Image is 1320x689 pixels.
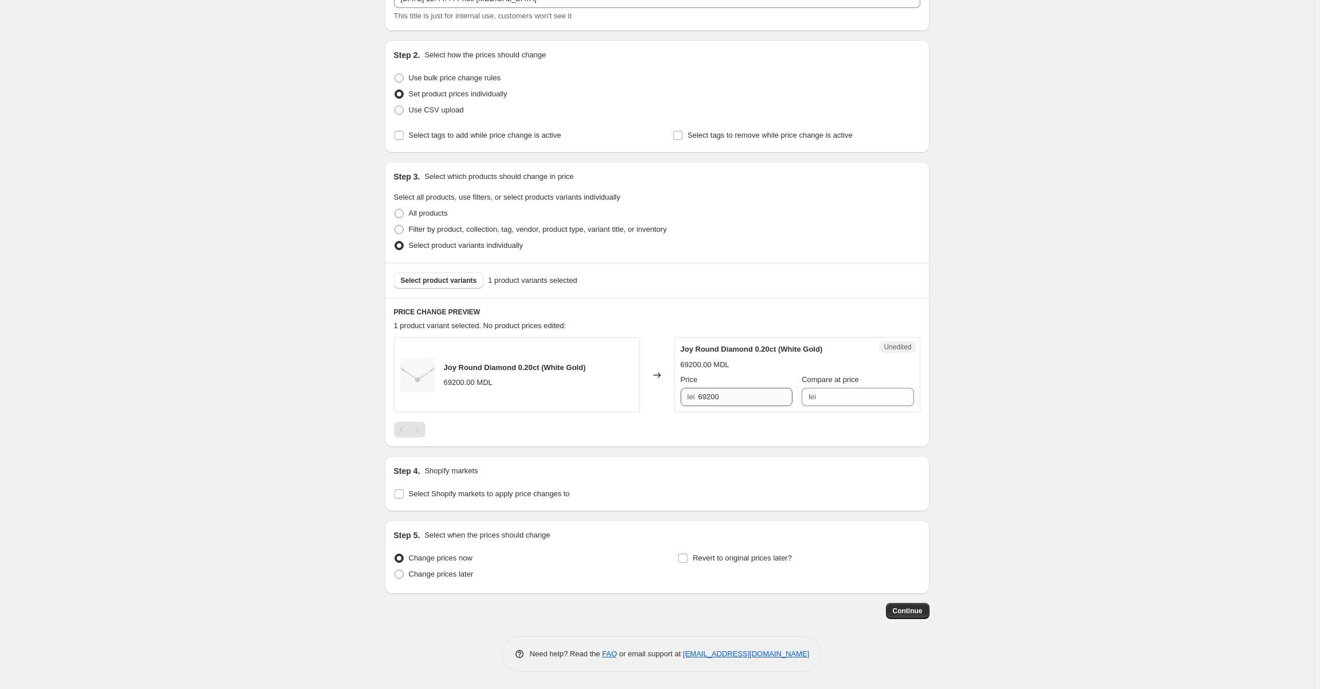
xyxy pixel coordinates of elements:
[688,392,695,401] span: lei
[409,89,507,98] span: Set product prices individually
[400,358,435,392] img: collier-diamant-or-blanc-joy-brillant-025ct-04281-bis_1_80x.jpg
[530,649,603,658] span: Need help? Read the
[602,649,617,658] a: FAQ
[688,131,853,139] span: Select tags to remove while price change is active
[424,171,573,182] p: Select which products should change in price
[886,603,930,619] button: Continue
[409,225,667,233] span: Filter by product, collection, tag, vendor, product type, variant title, or inventory
[444,377,493,388] div: 69200.00 MDL
[884,342,911,352] span: Unedited
[409,73,501,82] span: Use bulk price change rules
[681,345,823,353] span: Joy Round Diamond 0.20ct (White Gold)
[394,193,620,201] span: Select all products, use filters, or select products variants individually
[409,106,464,114] span: Use CSV upload
[683,649,809,658] a: [EMAIL_ADDRESS][DOMAIN_NAME]
[424,530,550,541] p: Select when the prices should change
[693,554,792,562] span: Revert to original prices later?
[394,273,484,289] button: Select product variants
[409,209,448,217] span: All products
[409,131,561,139] span: Select tags to add while price change is active
[809,392,816,401] span: lei
[488,275,577,286] span: 1 product variants selected
[401,276,477,285] span: Select product variants
[681,359,729,371] div: 69200.00 MDL
[409,554,472,562] span: Change prices now
[409,489,570,498] span: Select Shopify markets to apply price changes to
[394,307,920,317] h6: PRICE CHANGE PREVIEW
[444,363,586,372] span: Joy Round Diamond 0.20ct (White Gold)
[394,530,420,541] h2: Step 5.
[409,241,523,250] span: Select product variants individually
[394,11,572,20] span: This title is just for internal use, customers won't see it
[617,649,683,658] span: or email support at
[394,171,420,182] h2: Step 3.
[802,375,859,384] span: Compare at price
[424,49,546,61] p: Select how the prices should change
[424,465,478,477] p: Shopify markets
[681,375,698,384] span: Price
[893,606,923,616] span: Continue
[394,49,420,61] h2: Step 2.
[394,321,567,330] span: 1 product variant selected. No product prices edited:
[394,422,425,438] nav: Pagination
[409,570,474,578] span: Change prices later
[394,465,420,477] h2: Step 4.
